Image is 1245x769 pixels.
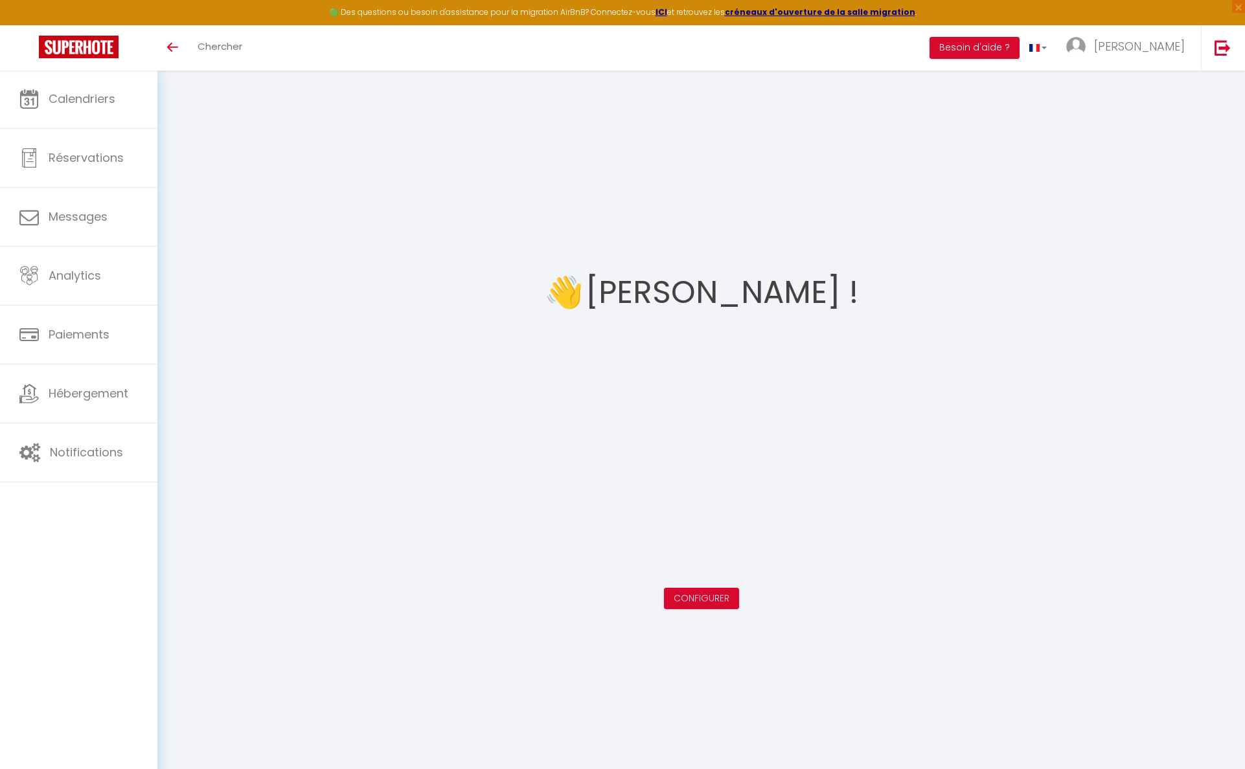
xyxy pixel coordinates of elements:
span: Calendriers [49,91,115,107]
span: 👋 [545,268,584,317]
a: créneaux d'ouverture de la salle migration [725,6,915,17]
a: Chercher [188,25,252,71]
span: Paiements [49,326,109,342]
span: Hébergement [49,385,128,401]
a: Configurer [674,592,729,605]
a: ICI [656,6,667,17]
h1: [PERSON_NAME] ! [586,254,858,331]
span: Chercher [198,39,242,53]
iframe: welcome-outil.mov [494,331,909,564]
button: Configurer [664,588,739,610]
img: Super Booking [39,36,119,58]
span: Messages [49,208,108,225]
img: ... [1066,37,1086,56]
button: Besoin d'aide ? [930,37,1020,59]
span: [PERSON_NAME] [1094,38,1185,54]
span: Analytics [49,267,101,284]
span: Réservations [49,150,124,166]
span: Notifications [50,444,123,460]
a: ... [PERSON_NAME] [1057,25,1201,71]
img: logout [1215,39,1231,56]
